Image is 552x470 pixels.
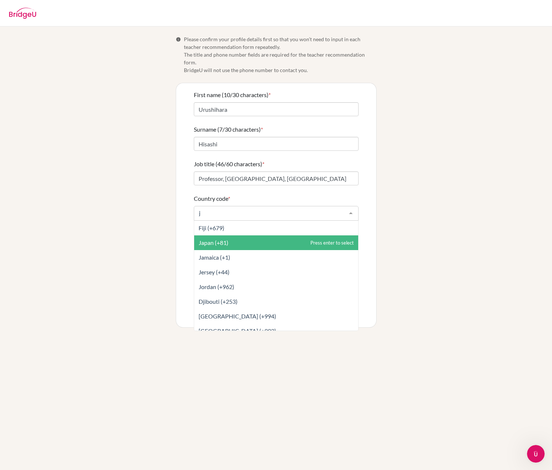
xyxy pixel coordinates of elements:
span: Please confirm your profile details first so that you won’t need to input in each teacher recomme... [184,35,377,74]
span: Jamaica (+1) [199,254,230,261]
input: Select a code [197,209,343,217]
span: Fiji (+679) [199,224,224,231]
input: Enter your job title [194,171,359,185]
label: Country code [194,194,230,203]
label: Surname (7/30 characters) [194,125,263,134]
span: Jersey (+44) [199,268,229,275]
span: [GEOGRAPHIC_DATA] (+994) [199,313,276,320]
label: First name (10/30 characters) [194,90,271,99]
iframe: Intercom live chat [527,445,545,463]
span: Info [176,37,181,42]
img: BridgeU logo [9,8,36,19]
input: Enter your surname [194,137,359,151]
span: Japan (+81) [199,239,228,246]
span: Jordan (+962) [199,283,234,290]
label: Job title (46/60 characters) [194,160,264,168]
input: Enter your first name [194,102,359,116]
span: [GEOGRAPHIC_DATA] (+992) [199,327,276,334]
span: Djibouti (+253) [199,298,238,305]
